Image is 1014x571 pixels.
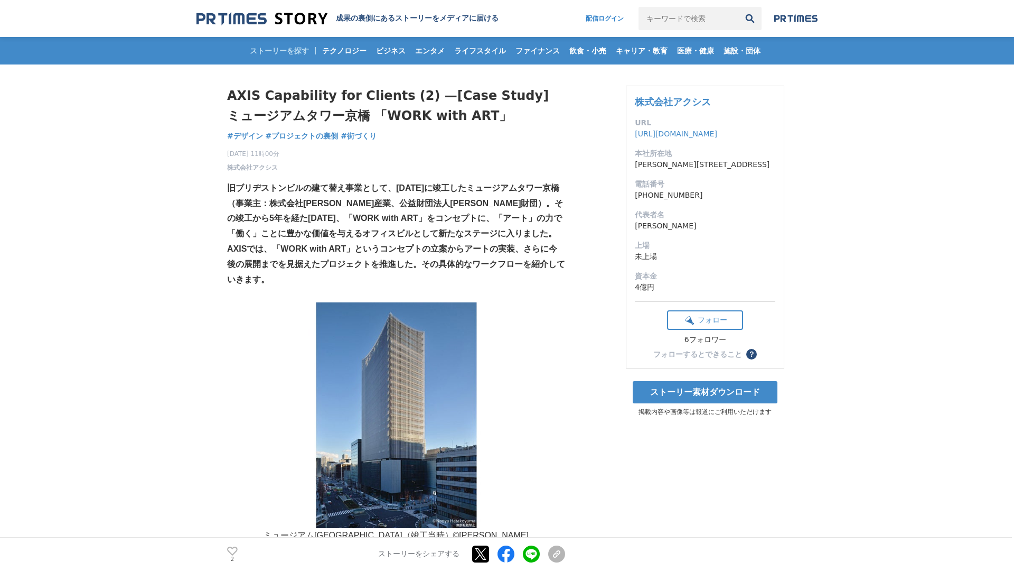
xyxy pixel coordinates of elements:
dd: [PHONE_NUMBER] [635,190,775,201]
div: フォローするとできること [653,351,742,358]
p: 掲載内容や画像等は報道にご利用いただけます [626,408,784,417]
a: 成果の裏側にあるストーリーをメディアに届ける 成果の裏側にあるストーリーをメディアに届ける [196,12,499,26]
dt: 本社所在地 [635,148,775,159]
span: エンタメ [411,46,449,56]
span: ライフスタイル [450,46,510,56]
dd: [PERSON_NAME] [635,220,775,232]
strong: 旧ブリヂストンビルの建て替え事業として、[DATE]に竣工したミュージアムタワー京橋（事業主：株式会社[PERSON_NAME]産業、公益財団法人[PERSON_NAME]財団）。その竣工から5... [227,183,563,238]
span: #プロジェクトの裏側 [266,131,339,141]
a: 株式会社アクシス [227,163,278,172]
dt: URL [635,117,775,128]
strong: AXISでは、「WORK with ART」というコンセプトの立案からアートの実装、さらに今後の展開までを見据えたプロジェクトを推進した。その具体的なワークフローを紹介していきます。 [227,244,565,284]
a: 飲食・小売 [565,37,611,65]
a: 配信ログイン [575,7,634,30]
h2: 成果の裏側にあるストーリーをメディアに届ける [336,14,499,23]
img: 成果の裏側にあるストーリーをメディアに届ける [196,12,327,26]
a: 株式会社アクシス [635,96,711,107]
dd: 未上場 [635,251,775,262]
img: prtimes [774,14,818,23]
input: キーワードで検索 [639,7,738,30]
button: 検索 [738,7,762,30]
dt: 電話番号 [635,179,775,190]
span: #デザイン [227,131,263,141]
span: [DATE] 11時00分 [227,149,279,159]
img: thumbnail_f7baa5e0-9507-11f0-a3ac-3f37f5cef996.jpg [227,302,565,528]
span: ビジネス [372,46,410,56]
a: エンタメ [411,37,449,65]
dt: 資本金 [635,271,775,282]
a: テクノロジー [318,37,371,65]
a: [URL][DOMAIN_NAME] [635,130,717,138]
dd: [PERSON_NAME][STREET_ADDRESS] [635,159,775,170]
h1: AXIS Capability for Clients (2) —[Case Study] ミュージアムタワー京橋 「WORK with ART」 [227,86,565,126]
span: テクノロジー [318,46,371,56]
p: 2 [227,557,238,562]
a: #プロジェクトの裏側 [266,131,339,142]
a: ストーリー素材ダウンロード [633,381,777,403]
a: 医療・健康 [673,37,718,65]
a: キャリア・教育 [612,37,672,65]
button: ？ [746,349,757,360]
span: ファイナンス [511,46,564,56]
span: 医療・健康 [673,46,718,56]
div: 6フォロワー [667,335,743,345]
p: ミュージアム[GEOGRAPHIC_DATA]（竣工当時）©︎[PERSON_NAME] [227,528,565,544]
span: 飲食・小売 [565,46,611,56]
a: #デザイン [227,131,263,142]
dd: 4億円 [635,282,775,293]
span: キャリア・教育 [612,46,672,56]
button: フォロー [667,310,743,330]
a: #街づくり [341,131,377,142]
span: #街づくり [341,131,377,141]
dt: 代表者名 [635,209,775,220]
a: ファイナンス [511,37,564,65]
a: ビジネス [372,37,410,65]
p: ストーリーをシェアする [378,550,459,559]
dt: 上場 [635,240,775,251]
span: 施設・団体 [719,46,765,56]
span: ？ [748,351,755,358]
a: ライフスタイル [450,37,510,65]
a: 施設・団体 [719,37,765,65]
